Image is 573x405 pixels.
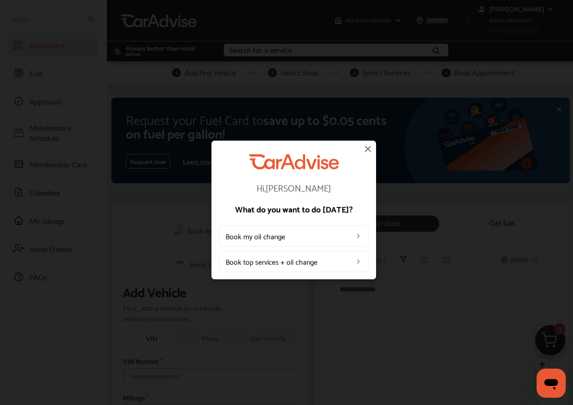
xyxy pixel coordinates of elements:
iframe: Button to launch messaging window [537,369,566,398]
img: left_arrow_icon.0f472efe.svg [355,258,362,265]
img: close-icon.a004319c.svg [362,143,373,154]
a: Book my oil change [219,225,369,246]
img: CarAdvise Logo [249,154,339,169]
p: What do you want to do [DATE]? [219,205,369,213]
img: left_arrow_icon.0f472efe.svg [355,232,362,240]
p: Hi, [PERSON_NAME] [219,183,369,192]
a: Book top services + oil change [219,251,369,272]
